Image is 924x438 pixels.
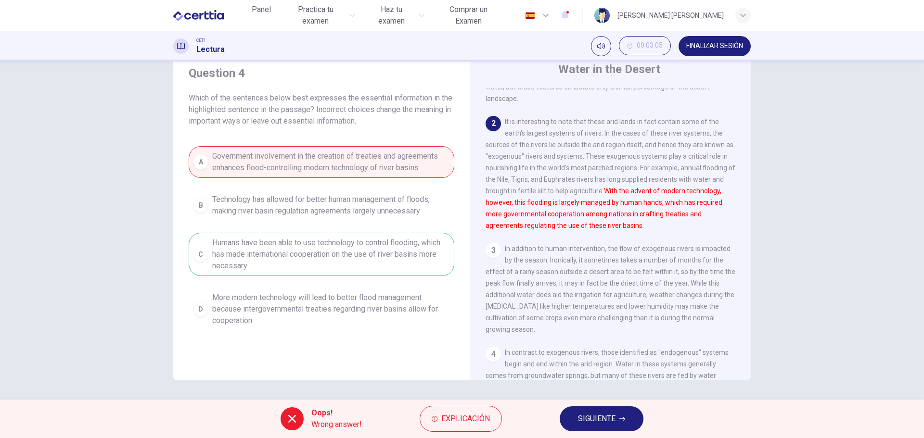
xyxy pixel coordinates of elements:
[591,36,611,56] div: Silenciar
[281,1,359,30] button: Practica tu examen
[486,349,732,425] span: In contrast to exogenous rivers, those identified as "endogenous" systems begin and end within th...
[637,42,663,50] span: 00:03:05
[363,1,428,30] button: Haz tu examen
[436,4,501,27] span: Comprar un Examen
[619,36,671,55] button: 00:03:05
[441,412,490,425] span: Explicación
[189,92,454,127] span: Which of the sentences below best expresses the essential information in the highlighted sentence...
[189,65,454,81] h4: Question 4
[486,116,501,131] div: 2
[686,42,743,50] span: FINALIZAR SESIÓN
[420,406,502,432] button: Explicación
[252,4,271,15] span: Panel
[619,36,671,56] div: Ocultar
[617,10,724,21] div: [PERSON_NAME] [PERSON_NAME]
[578,412,616,425] span: SIGUIENTE
[196,37,206,44] span: CET1
[594,8,610,23] img: Profile picture
[173,6,224,25] img: CERTTIA logo
[679,36,751,56] button: FINALIZAR SESIÓN
[196,44,225,55] h1: Lectura
[486,187,722,229] font: With the advent of modern technology, however, this flooding is largely managed by human hands, w...
[432,1,505,30] button: Comprar un Examen
[560,406,643,431] button: SIGUIENTE
[311,419,362,430] span: Wrong answer!
[284,4,347,27] span: Practica tu examen
[486,243,501,258] div: 3
[486,245,735,333] span: In addition to human intervention, the flow of exogenous rivers is impacted by the season. Ironic...
[311,407,362,419] span: Oops!
[486,347,501,362] div: 4
[173,6,246,25] a: CERTTIA logo
[558,62,660,77] h4: Water in the Desert
[246,1,277,30] a: Panel
[486,118,735,229] span: It is interesting to note that these arid lands in fact contain some of the earth's largest syste...
[246,1,277,18] button: Panel
[367,4,415,27] span: Haz tu examen
[524,12,536,19] img: es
